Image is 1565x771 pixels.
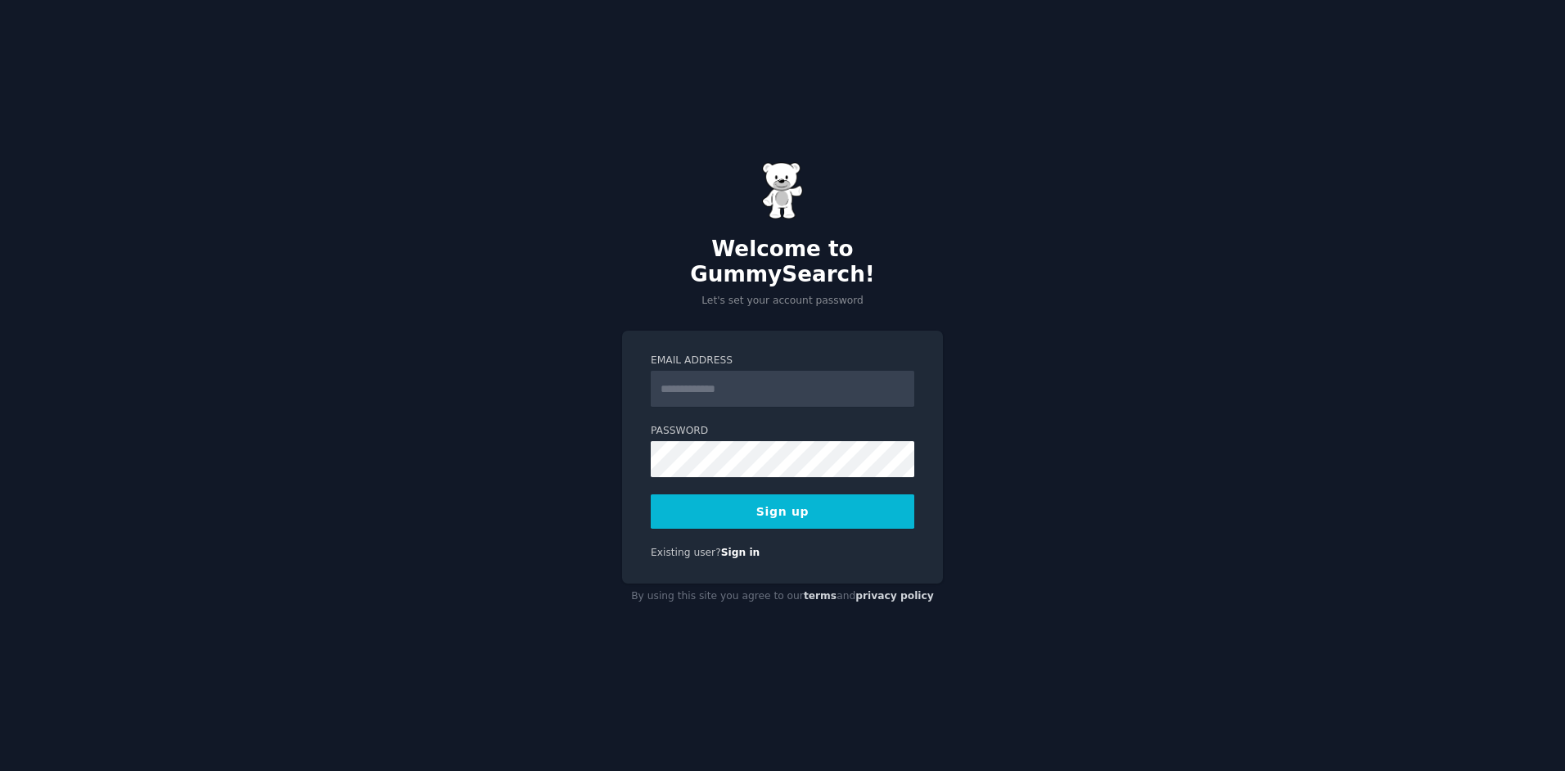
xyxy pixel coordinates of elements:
a: privacy policy [855,590,934,602]
a: Sign in [721,547,760,558]
img: Gummy Bear [762,162,803,219]
button: Sign up [651,494,914,529]
label: Password [651,424,914,439]
span: Existing user? [651,547,721,558]
label: Email Address [651,354,914,368]
h2: Welcome to GummySearch! [622,237,943,288]
div: By using this site you agree to our and [622,584,943,610]
p: Let's set your account password [622,294,943,309]
a: terms [804,590,837,602]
